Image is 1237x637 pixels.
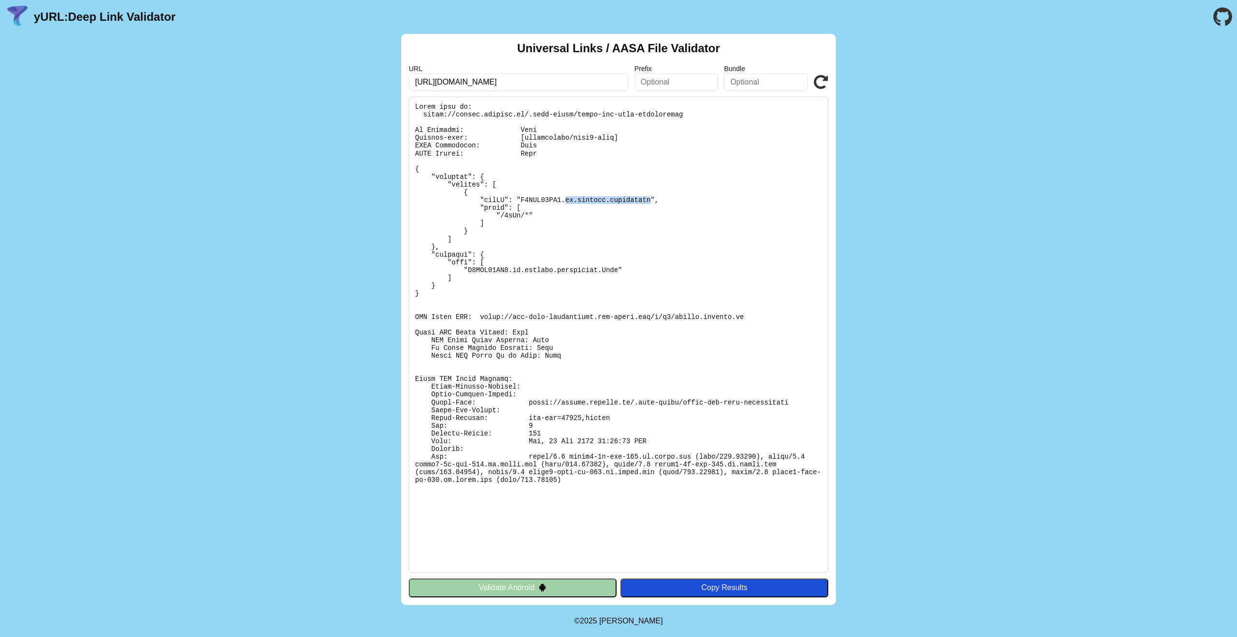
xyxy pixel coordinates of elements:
[634,65,719,72] label: Prefix
[625,583,823,592] div: Copy Results
[580,617,597,625] span: 2025
[724,73,808,91] input: Optional
[409,579,617,597] button: Validate Android
[409,73,629,91] input: Required
[620,579,828,597] button: Copy Results
[634,73,719,91] input: Optional
[724,65,808,72] label: Bundle
[574,605,662,637] footer: ©
[517,42,720,55] h2: Universal Links / AASA File Validator
[34,10,175,24] a: yURL:Deep Link Validator
[409,65,629,72] label: URL
[538,583,547,592] img: droidIcon.svg
[5,4,30,29] img: yURL Logo
[409,97,828,573] pre: Lorem ipsu do: sitam://consec.adipisc.el/.sedd-eiusm/tempo-inc-utla-etdoloremag Al Enimadmi: Veni...
[599,617,663,625] a: Michael Ibragimchayev's Personal Site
